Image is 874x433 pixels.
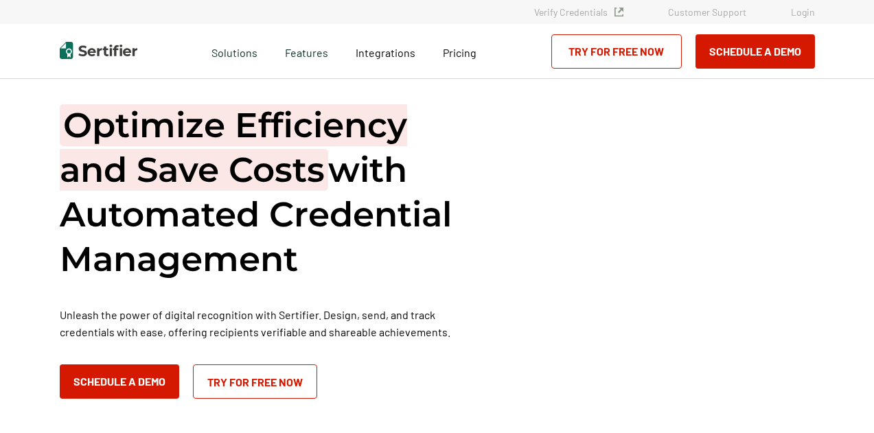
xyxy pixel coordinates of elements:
[285,43,328,60] span: Features
[791,6,815,18] a: Login
[60,306,472,340] p: Unleash the power of digital recognition with Sertifier. Design, send, and track credentials with...
[551,34,682,69] a: Try for Free Now
[443,46,476,59] span: Pricing
[534,6,623,18] a: Verify Credentials
[60,103,472,281] h1: with Automated Credential Management
[356,43,415,60] a: Integrations
[60,42,137,59] img: Sertifier | Digital Credentialing Platform
[614,8,623,16] img: Verified
[668,6,746,18] a: Customer Support
[211,43,257,60] span: Solutions
[356,46,415,59] span: Integrations
[443,43,476,60] a: Pricing
[193,364,317,399] a: Try for Free Now
[60,104,407,191] span: Optimize Efficiency and Save Costs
